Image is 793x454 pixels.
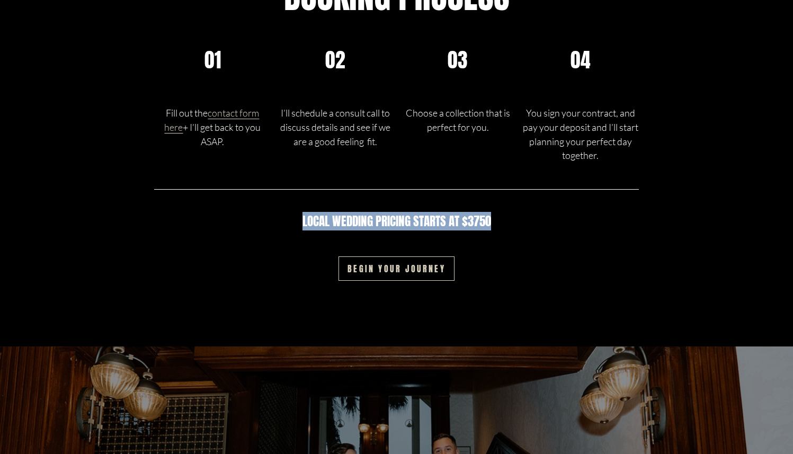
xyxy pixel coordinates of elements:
h4: Local wedding pricing starts at $3750 [277,214,516,228]
p: Fill out the + I’ll get back to you ASAP. [154,106,271,148]
p: You sign your contract, and pay your deposit and I’ll start planning your perfect day together. [522,106,638,163]
h3: 04 [553,49,608,72]
p: I’ll schedule a consult call to discuss details and see if we are a good feeling fit. [277,106,394,148]
h3: 01 [185,49,240,72]
a: Begin your journey [338,256,455,280]
a: contact form here [164,107,259,133]
p: Choose a collection that is perfect for you. [399,106,516,134]
h3: 02 [307,49,363,72]
h3: 03 [430,49,486,72]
